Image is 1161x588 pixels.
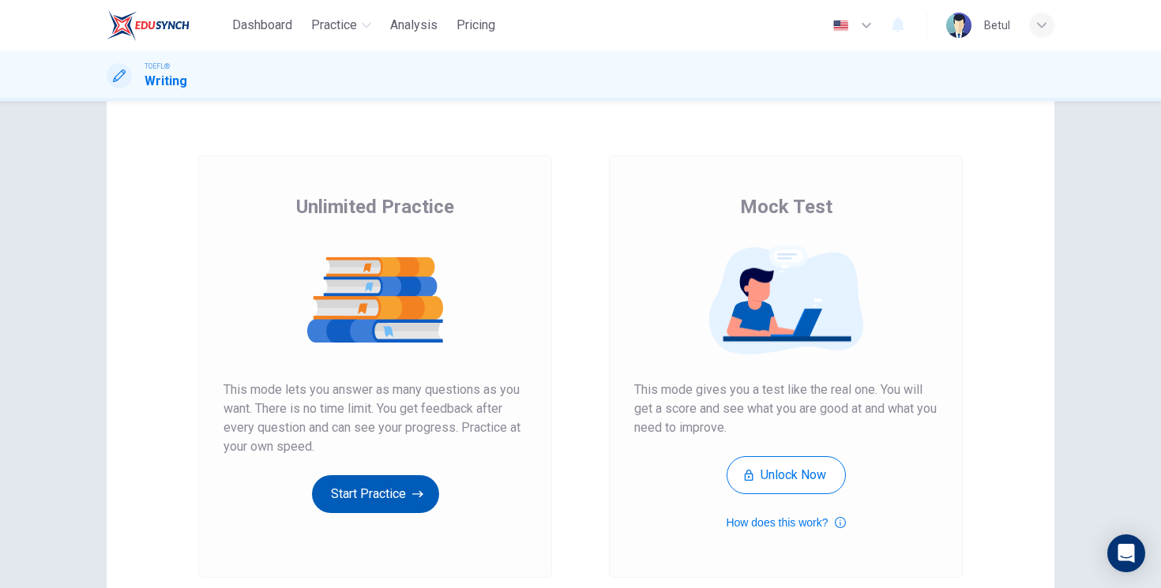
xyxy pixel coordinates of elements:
[450,11,502,39] button: Pricing
[107,9,226,41] a: EduSynch logo
[740,194,832,219] span: Mock Test
[311,16,357,35] span: Practice
[457,16,495,35] span: Pricing
[232,16,292,35] span: Dashboard
[984,16,1010,35] div: Betul
[1107,534,1145,572] div: Open Intercom Messenger
[946,13,971,38] img: Profile picture
[226,11,299,39] button: Dashboard
[384,11,444,39] button: Analysis
[634,380,937,437] span: This mode gives you a test like the real one. You will get a score and see what you are good at a...
[726,513,845,532] button: How does this work?
[312,475,439,513] button: Start Practice
[831,20,851,32] img: en
[727,456,846,494] button: Unlock Now
[305,11,378,39] button: Practice
[224,380,527,456] span: This mode lets you answer as many questions as you want. There is no time limit. You get feedback...
[296,194,454,219] span: Unlimited Practice
[390,16,438,35] span: Analysis
[107,9,190,41] img: EduSynch logo
[145,72,187,91] h1: Writing
[145,61,170,72] span: TOEFL®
